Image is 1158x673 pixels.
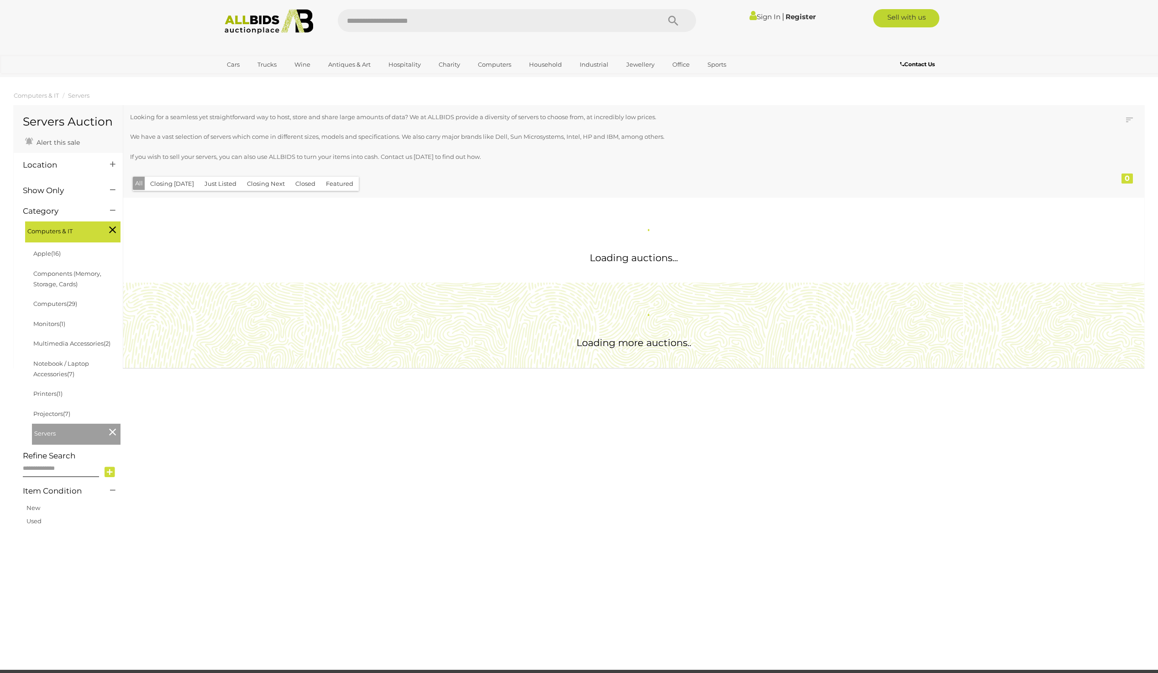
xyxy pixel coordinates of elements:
[322,57,377,72] a: Antiques & Art
[57,390,63,397] span: (1)
[23,452,121,460] h4: Refine Search
[574,57,614,72] a: Industrial
[145,177,199,191] button: Closing [DATE]
[33,360,89,378] a: Notebook / Laptop Accessories(7)
[620,57,660,72] a: Jewellery
[221,72,298,87] a: [GEOGRAPHIC_DATA]
[786,12,816,21] a: Register
[26,517,42,525] a: Used
[34,138,80,147] span: Alert this sale
[290,177,321,191] button: Closed
[67,370,74,378] span: (7)
[241,177,290,191] button: Closing Next
[472,57,517,72] a: Computers
[27,224,96,237] span: Computers & IT
[590,252,678,263] span: Loading auctions...
[33,390,63,397] a: Printers(1)
[23,186,96,195] h4: Show Only
[51,250,61,257] span: (16)
[133,177,145,190] button: All
[1121,174,1133,184] div: 0
[23,207,96,216] h4: Category
[34,426,103,439] span: Servers
[23,116,114,128] h1: Servers Auction
[130,131,1047,142] p: We have a vast selection of servers which come in different sizes, models and specifications. We ...
[666,57,696,72] a: Office
[23,161,96,169] h4: Location
[130,152,1047,162] p: If you wish to sell your servers, you can also use ALLBIDS to turn your items into cash. Contact ...
[33,410,70,417] a: Projectors(7)
[104,340,110,347] span: (2)
[900,59,937,69] a: Contact Us
[23,487,96,495] h4: Item Condition
[576,337,691,348] span: Loading more auctions..
[59,320,65,327] span: (1)
[130,112,1047,122] p: Looking for a seamless yet straightforward way to host, store and share large amounts of data? We...
[433,57,466,72] a: Charity
[23,135,82,148] a: Alert this sale
[68,92,89,99] a: Servers
[523,57,568,72] a: Household
[221,57,246,72] a: Cars
[650,9,696,32] button: Search
[782,11,784,21] span: |
[33,270,101,288] a: Components (Memory, Storage, Cards)
[900,61,935,68] b: Contact Us
[252,57,283,72] a: Trucks
[14,92,59,99] a: Computers & IT
[63,410,70,417] span: (7)
[33,340,110,347] a: Multimedia Accessories(2)
[199,177,242,191] button: Just Listed
[873,9,939,27] a: Sell with us
[383,57,427,72] a: Hospitality
[33,300,77,307] a: Computers(29)
[320,177,359,191] button: Featured
[220,9,319,34] img: Allbids.com.au
[67,300,77,307] span: (29)
[288,57,316,72] a: Wine
[33,320,65,327] a: Monitors(1)
[26,504,40,511] a: New
[33,250,61,257] a: Apple(16)
[749,12,781,21] a: Sign In
[702,57,732,72] a: Sports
